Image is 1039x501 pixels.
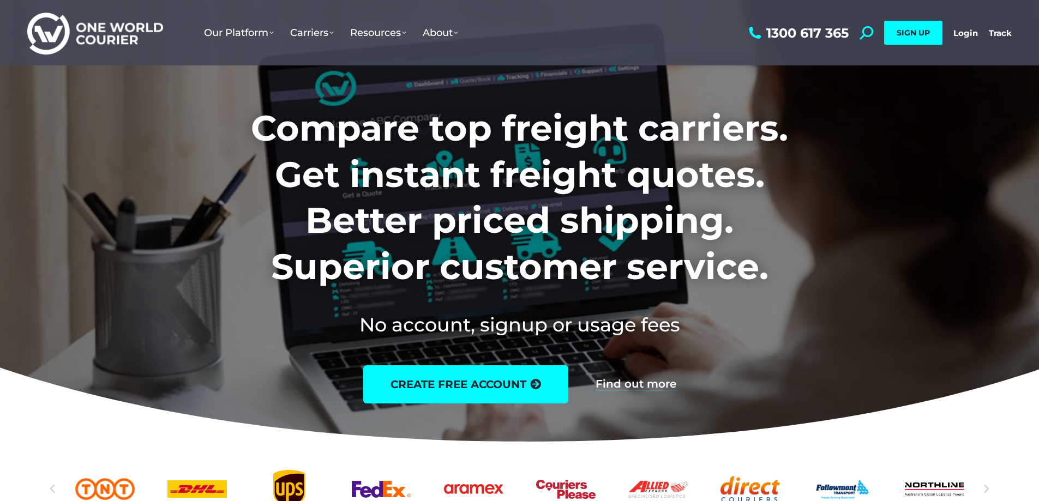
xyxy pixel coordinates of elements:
span: SIGN UP [897,28,930,38]
h1: Compare top freight carriers. Get instant freight quotes. Better priced shipping. Superior custom... [179,105,860,289]
span: Carriers [290,27,334,39]
a: Login [953,28,978,38]
a: About [415,16,466,50]
h2: No account, signup or usage fees [179,311,860,338]
span: About [423,27,458,39]
span: Resources [350,27,406,39]
a: Resources [342,16,415,50]
a: Our Platform [196,16,282,50]
a: create free account [363,365,568,403]
img: One World Courier [27,11,163,55]
a: Track [989,28,1012,38]
a: 1300 617 365 [746,26,849,40]
a: Find out more [596,378,676,390]
a: SIGN UP [884,21,942,45]
a: Carriers [282,16,342,50]
span: Our Platform [204,27,274,39]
